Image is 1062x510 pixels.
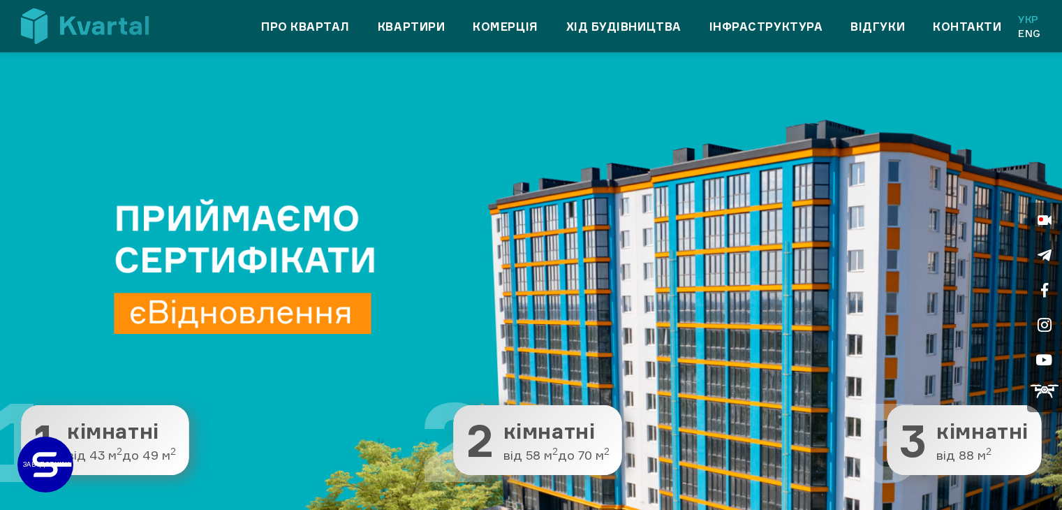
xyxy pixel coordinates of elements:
img: Kvartal [21,8,149,44]
button: 3 3 кімнатні від 88 м2 [887,405,1041,475]
sup: 2 [552,446,558,457]
button: 2 2 кімнатні від 58 м2до 70 м2 [454,405,622,475]
sup: 2 [170,446,176,457]
a: Про квартал [261,18,350,35]
sup: 2 [604,446,610,457]
a: Eng [1018,27,1041,41]
span: кімнатні [936,420,1028,443]
a: ЗАБУДОВНИК [17,437,73,493]
span: 2 [466,418,494,462]
span: кімнатні [67,420,176,443]
a: Укр [1018,13,1041,27]
span: від 88 м [936,449,1028,462]
text: ЗАБУДОВНИК [23,460,70,468]
span: від 58 м до 70 м [503,449,610,462]
span: 1 [34,418,57,462]
button: 1 1 кімнатні від 43 м2до 49 м2 [21,405,189,475]
sup: 2 [986,446,991,457]
a: Комерція [473,18,538,35]
a: Хід будівництва [566,18,681,35]
span: 3 [899,418,927,462]
span: кімнатні [503,420,610,443]
a: Відгуки [850,18,905,35]
a: Квартири [378,18,445,35]
a: Контакти [933,18,1001,35]
sup: 2 [117,446,122,457]
a: Інфраструктура [709,18,823,35]
span: від 43 м до 49 м [67,449,176,462]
